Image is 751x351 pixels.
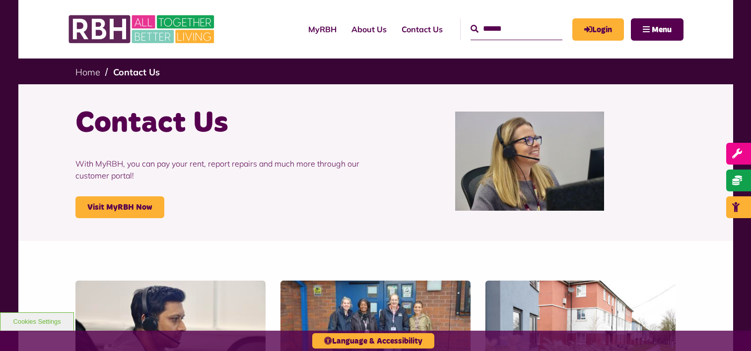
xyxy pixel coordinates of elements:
a: Visit MyRBH Now [75,196,164,218]
img: RBH [68,10,217,49]
a: Contact Us [113,66,160,78]
a: Contact Us [394,16,450,43]
a: MyRBH [572,18,624,41]
a: MyRBH [301,16,344,43]
button: Language & Accessibility [312,333,434,349]
p: With MyRBH, you can pay your rent, report repairs and much more through our customer portal! [75,143,368,196]
h1: Contact Us [75,104,368,143]
span: Menu [652,26,672,34]
iframe: Netcall Web Assistant for live chat [706,306,751,351]
a: Home [75,66,100,78]
button: Navigation [631,18,683,41]
a: About Us [344,16,394,43]
img: Contact Centre February 2024 (1) [455,112,604,211]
